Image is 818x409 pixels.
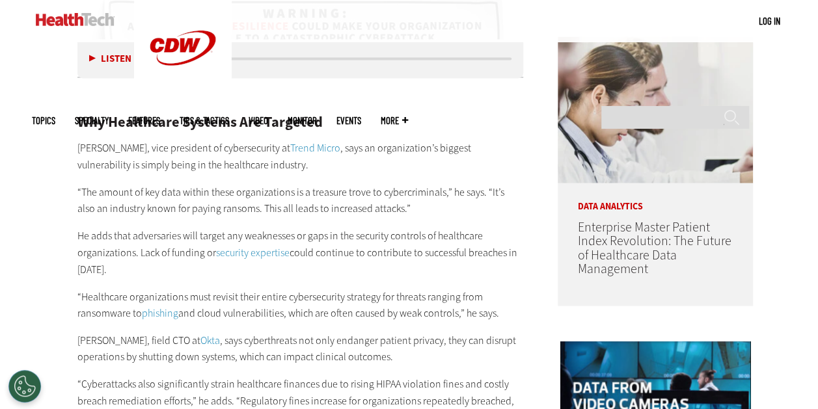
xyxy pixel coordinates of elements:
a: Okta [200,333,220,347]
a: Features [128,116,160,125]
a: phishing [142,306,178,319]
span: More [381,116,408,125]
p: [PERSON_NAME], vice president of cybersecurity at , says an organization’s biggest vulnerability ... [77,140,524,173]
a: Video [249,116,268,125]
p: “The amount of key data within these organizations is a treasure trove to cybercriminals,” he say... [77,184,524,217]
p: He adds that adversaries will target any weaknesses or gaps in the security controls of healthcar... [77,228,524,278]
img: medical researchers look at data on desktop monitor [558,36,753,183]
a: Enterprise Master Patient Index Revolution: The Future of Healthcare Data Management [577,218,731,277]
button: Open Preferences [8,370,41,402]
a: CDW [134,86,232,99]
a: Tips & Tactics [180,116,229,125]
p: “Healthcare organizations must revisit their entire cybersecurity strategy for threats ranging fr... [77,288,524,321]
span: Topics [32,116,55,125]
p: [PERSON_NAME], field CTO at , says cyberthreats not only endanger patient privacy, they can disru... [77,332,524,365]
a: Log in [759,15,780,27]
a: Events [336,116,361,125]
img: Home [36,13,115,26]
a: security expertise [216,245,290,259]
a: Trend Micro [290,141,340,155]
div: User menu [759,14,780,28]
div: Cookies Settings [8,370,41,402]
p: Data Analytics [558,183,753,211]
a: MonITor [288,116,317,125]
span: Specialty [75,116,109,125]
